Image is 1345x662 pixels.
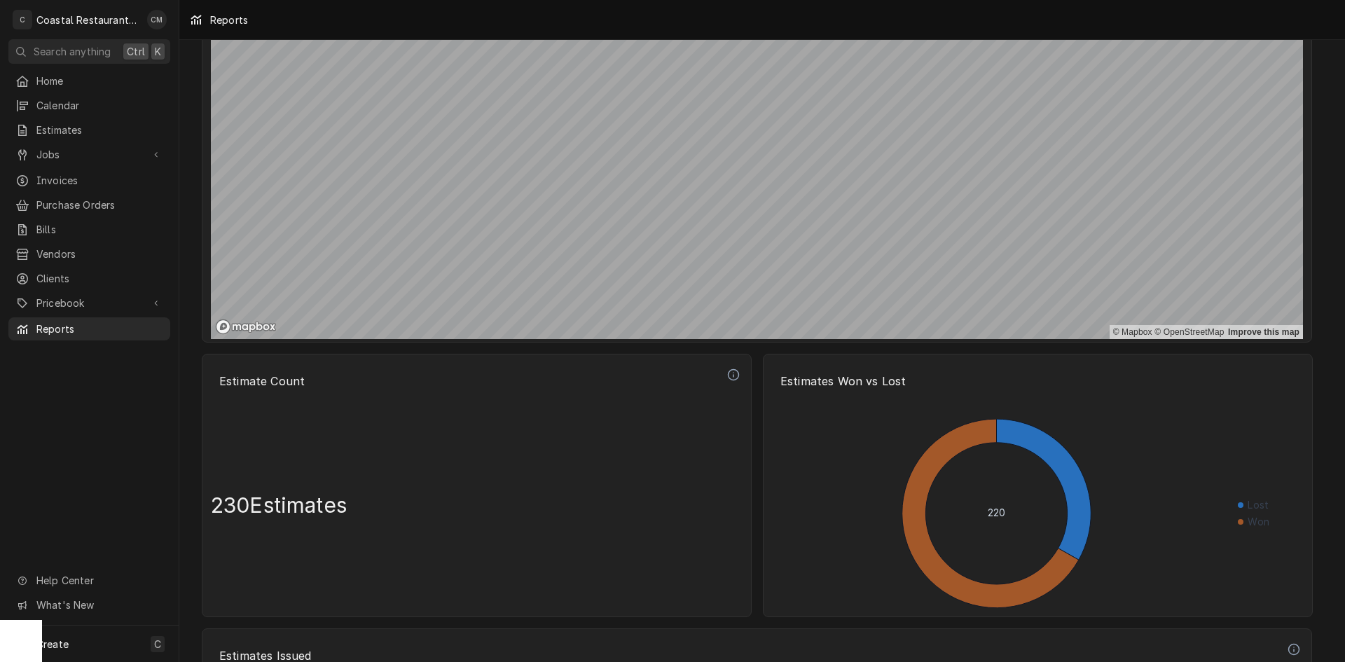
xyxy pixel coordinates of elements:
span: Ctrl [127,44,145,59]
a: Go to What's New [8,593,170,616]
a: Purchase Orders [8,193,170,216]
p: 230 Estimates [211,402,347,608]
div: Coastal Restaurant Repair [36,13,139,27]
a: Improve this map [1228,327,1299,337]
span: Search anything [34,44,111,59]
span: Pricebook [36,296,142,310]
a: Go to Jobs [8,143,170,166]
canvas: Map [211,27,1303,339]
span: Jobs [36,147,142,162]
a: Reports [8,317,170,340]
p: Estimates Won vs Lost [772,366,1304,396]
span: Help Center [36,573,162,588]
p: Won [1248,515,1269,529]
p: Estimate Count [211,366,724,396]
span: Calendar [36,98,163,113]
a: Home [8,69,170,92]
a: Mapbox homepage [215,319,277,335]
div: Chad McMaster's Avatar [147,10,167,29]
span: C [154,637,161,651]
a: Estimates [8,118,170,142]
a: Invoices [8,169,170,192]
a: Go to Pricebook [8,291,170,315]
span: Estimates [36,123,163,137]
span: What's New [36,598,162,612]
span: Vendors [36,247,163,261]
a: Mapbox [1113,327,1152,337]
span: K [155,44,161,59]
span: Bills [36,222,163,237]
text: 220 [988,506,1005,518]
span: Create [36,638,69,650]
a: Bills [8,218,170,241]
div: C [13,10,32,29]
span: Invoices [36,173,163,188]
span: Reports [36,322,163,336]
button: Search anythingCtrlK [8,39,170,64]
a: OpenStreetMap [1154,327,1224,337]
a: Clients [8,267,170,290]
span: Home [36,74,163,88]
span: Purchase Orders [36,198,163,212]
a: Go to Help Center [8,569,170,592]
a: Calendar [8,94,170,117]
div: CM [147,10,167,29]
a: Vendors [8,242,170,266]
span: Clients [36,271,163,286]
p: Lost [1248,498,1269,512]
